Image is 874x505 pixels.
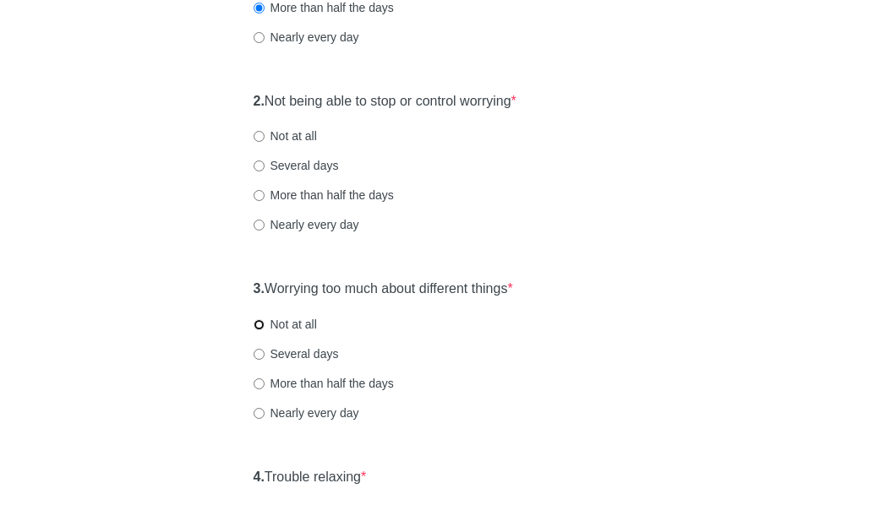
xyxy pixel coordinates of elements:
[254,319,265,330] input: Not at all
[254,378,265,389] input: More than half the days
[254,375,394,392] label: More than half the days
[254,190,265,201] input: More than half the days
[254,316,317,333] label: Not at all
[254,349,265,360] input: Several days
[254,281,265,296] strong: 3.
[254,94,265,108] strong: 2.
[254,405,359,421] label: Nearly every day
[254,29,359,46] label: Nearly every day
[254,92,516,111] label: Not being able to stop or control worrying
[254,216,359,233] label: Nearly every day
[254,220,265,231] input: Nearly every day
[254,3,265,14] input: More than half the days
[254,32,265,43] input: Nearly every day
[254,187,394,204] label: More than half the days
[254,345,339,362] label: Several days
[254,160,265,171] input: Several days
[254,128,317,144] label: Not at all
[254,468,367,487] label: Trouble relaxing
[254,408,265,419] input: Nearly every day
[254,157,339,174] label: Several days
[254,131,265,142] input: Not at all
[254,280,513,299] label: Worrying too much about different things
[254,470,265,484] strong: 4.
